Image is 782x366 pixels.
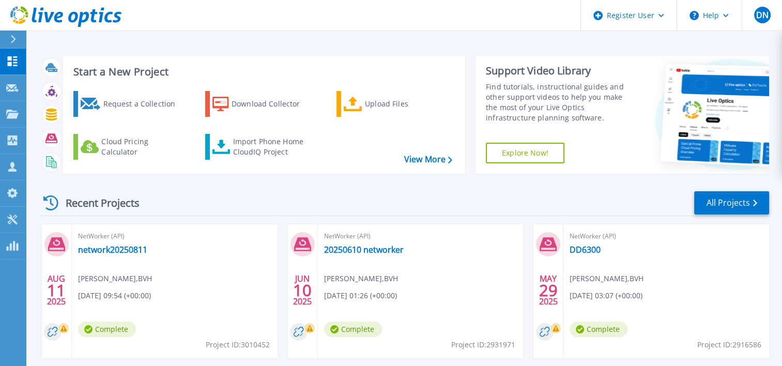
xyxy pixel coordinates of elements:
span: Project ID: 2931971 [451,339,515,350]
span: Project ID: 2916586 [697,339,761,350]
a: DD6300 [570,245,601,255]
div: Recent Projects [40,190,154,216]
span: NetWorker (API) [324,231,517,242]
div: JUN 2025 [293,271,312,309]
a: 20250610 networker [324,245,404,255]
span: 29 [539,286,558,295]
a: All Projects [694,191,769,215]
div: Request a Collection [103,94,186,114]
div: Find tutorials, instructional guides and other support videos to help you make the most of your L... [486,82,633,123]
a: Upload Files [336,91,452,117]
span: [PERSON_NAME] , BVH [570,273,643,284]
div: AUG 2025 [47,271,66,309]
div: Download Collector [232,94,314,114]
span: NetWorker (API) [570,231,763,242]
h3: Start a New Project [73,66,452,78]
span: [DATE] 09:54 (+00:00) [78,290,151,301]
span: [PERSON_NAME] , BVH [324,273,398,284]
a: Cloud Pricing Calculator [73,134,189,160]
span: DN [756,11,768,19]
span: 11 [47,286,66,295]
span: Complete [570,322,627,337]
span: Complete [78,322,136,337]
a: Request a Collection [73,91,189,117]
div: Cloud Pricing Calculator [101,136,184,157]
span: Complete [324,322,382,337]
a: View More [404,155,452,164]
span: [PERSON_NAME] , BVH [78,273,152,284]
span: [DATE] 03:07 (+00:00) [570,290,642,301]
a: Explore Now! [486,143,564,163]
span: Project ID: 3010452 [206,339,270,350]
span: NetWorker (API) [78,231,271,242]
div: Import Phone Home CloudIQ Project [233,136,313,157]
a: Download Collector [205,91,320,117]
span: [DATE] 01:26 (+00:00) [324,290,397,301]
div: Upload Files [365,94,448,114]
span: 10 [293,286,312,295]
div: Support Video Library [486,64,633,78]
div: MAY 2025 [539,271,558,309]
a: network20250811 [78,245,147,255]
